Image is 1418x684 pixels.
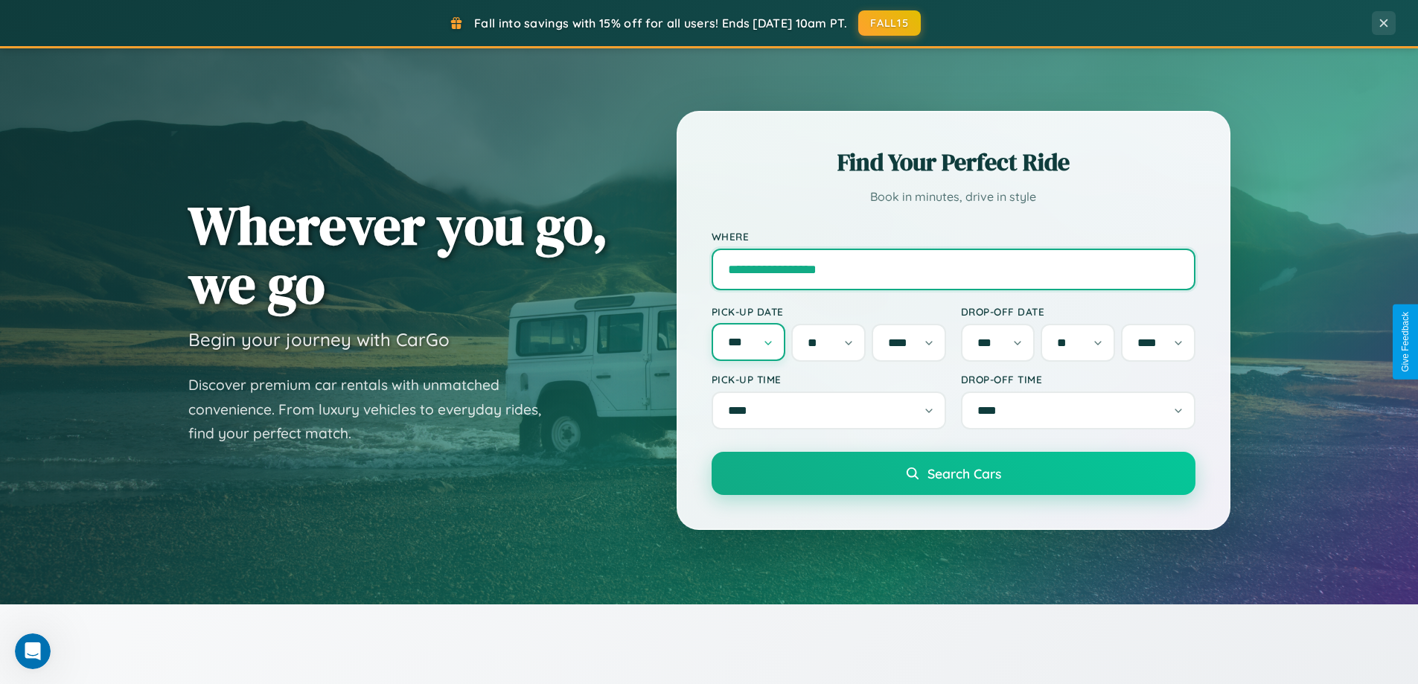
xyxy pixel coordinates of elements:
[15,633,51,669] iframe: Intercom live chat
[712,146,1195,179] h2: Find Your Perfect Ride
[188,328,450,351] h3: Begin your journey with CarGo
[961,305,1195,318] label: Drop-off Date
[188,196,608,313] h1: Wherever you go, we go
[188,373,561,446] p: Discover premium car rentals with unmatched convenience. From luxury vehicles to everyday rides, ...
[712,452,1195,495] button: Search Cars
[712,230,1195,243] label: Where
[927,465,1001,482] span: Search Cars
[1400,312,1411,372] div: Give Feedback
[712,305,946,318] label: Pick-up Date
[961,373,1195,386] label: Drop-off Time
[712,186,1195,208] p: Book in minutes, drive in style
[474,16,847,31] span: Fall into savings with 15% off for all users! Ends [DATE] 10am PT.
[858,10,921,36] button: FALL15
[712,373,946,386] label: Pick-up Time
